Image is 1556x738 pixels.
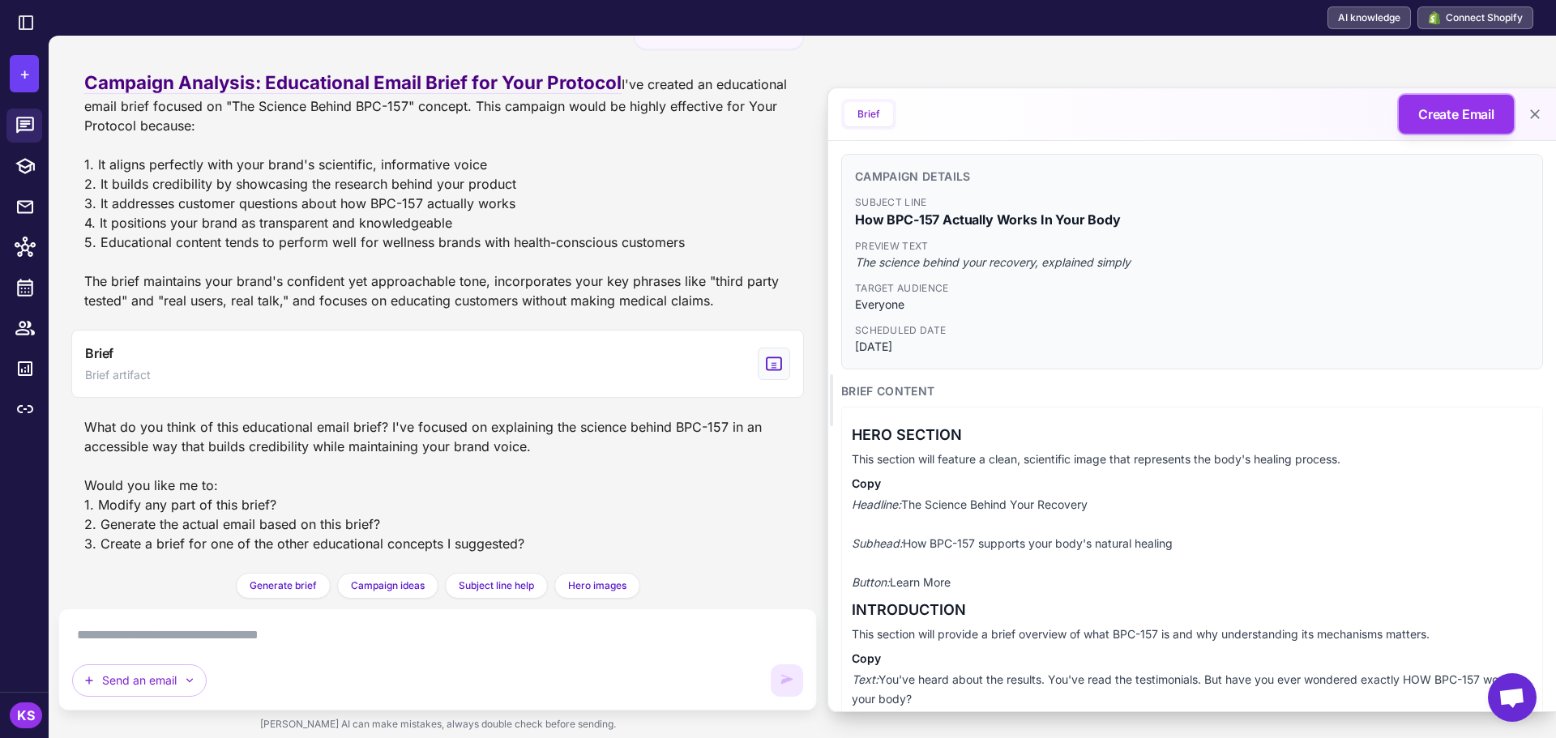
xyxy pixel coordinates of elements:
[852,476,1532,492] h4: Copy
[445,573,548,599] button: Subject line help
[84,71,622,94] span: Campaign Analysis: Educational Email Brief for Your Protocol
[855,210,1529,229] span: How BPC-157 Actually Works In Your Body
[841,382,1543,400] h3: Brief Content
[19,62,30,86] span: +
[568,578,626,593] span: Hero images
[1327,6,1411,29] a: AI knowledge
[852,497,901,511] em: Headline:
[1446,11,1523,25] span: Connect Shopify
[459,578,534,593] span: Subject line help
[855,195,1529,210] span: Subject Line
[1488,673,1537,722] a: Open chat
[855,323,1529,338] span: Scheduled Date
[852,672,878,686] em: Text:
[852,599,1532,621] h3: INTRODUCTION
[852,424,1532,446] h3: HERO SECTION
[71,411,804,560] div: What do you think of this educational email brief? I've focused on explaining the science behind ...
[852,536,903,550] em: Subhead:
[855,281,1529,296] span: Target Audience
[250,578,317,593] span: Generate brief
[852,651,1532,667] h4: Copy
[855,254,1529,271] span: The science behind your recovery, explained simply
[1399,95,1514,134] button: Create Email
[554,573,640,599] button: Hero images
[71,330,804,398] button: View generated Brief
[844,102,893,126] button: Brief
[855,239,1529,254] span: Preview Text
[1418,105,1494,124] span: Create Email
[85,366,151,384] span: Brief artifact
[72,664,207,697] button: Send an email
[1417,6,1533,29] button: Connect Shopify
[852,495,1532,592] p: The Science Behind Your Recovery How BPC-157 supports your body's natural healing Learn More
[852,450,1532,469] p: This section will feature a clean, scientific image that represents the body's healing process.
[10,55,39,92] button: +
[58,710,817,738] div: [PERSON_NAME] AI can make mistakes, always double check before sending.
[855,168,1529,186] h3: Campaign Details
[351,578,425,593] span: Campaign ideas
[236,573,331,599] button: Generate brief
[85,343,113,363] span: Brief
[84,69,791,310] div: I've created an educational email brief focused on "The Science Behind BPC-157" concept. This cam...
[337,573,438,599] button: Campaign ideas
[852,625,1532,644] p: This section will provide a brief overview of what BPC-157 is and why understanding its mechanism...
[855,338,1529,356] span: [DATE]
[855,296,1529,314] span: Everyone
[852,575,890,589] em: Button:
[10,702,42,728] div: KS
